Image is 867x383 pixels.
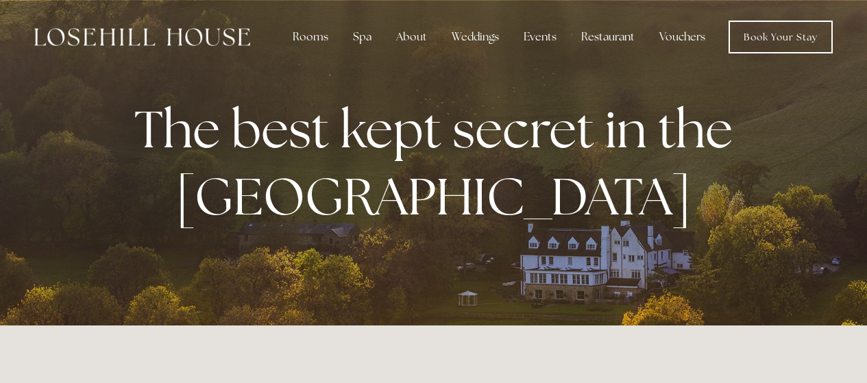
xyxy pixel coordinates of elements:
[282,23,339,51] div: Rooms
[570,23,646,51] div: Restaurant
[34,28,250,46] img: Losehill House
[729,21,833,53] a: Book Your Stay
[385,23,438,51] div: About
[342,23,382,51] div: Spa
[648,23,716,51] a: Vouchers
[513,23,567,51] div: Events
[134,95,744,230] strong: The best kept secret in the [GEOGRAPHIC_DATA]
[441,23,510,51] div: Weddings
